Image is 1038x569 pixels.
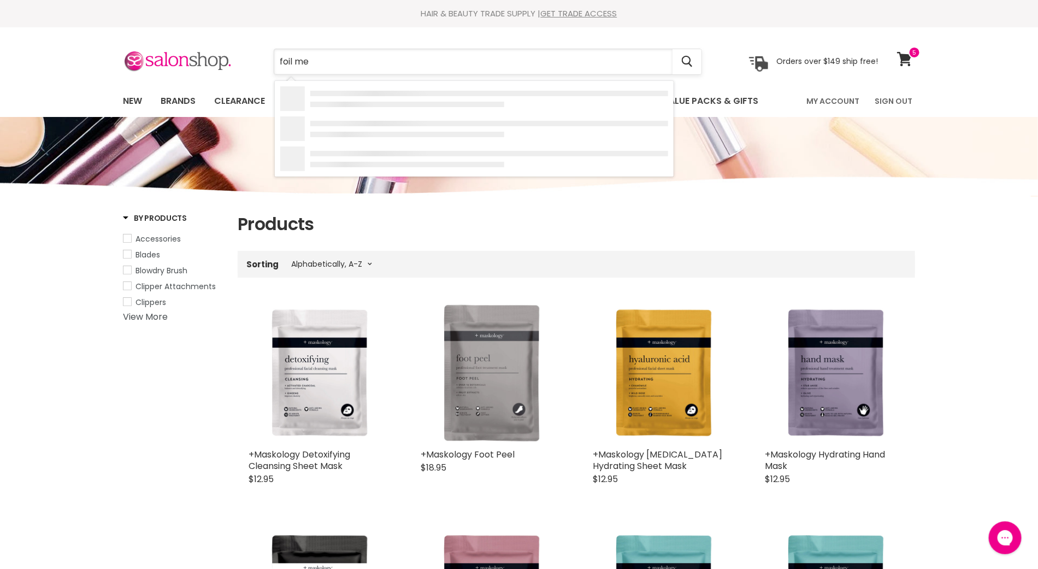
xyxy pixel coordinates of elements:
a: +Maskology Detoxifying Cleansing Sheet Mask [249,448,350,472]
span: Clipper Attachments [135,281,216,292]
h3: By Products [123,213,187,224]
p: Orders over $149 ship free! [776,56,878,66]
a: Sign Out [868,90,919,113]
a: My Account [800,90,866,113]
span: $12.95 [765,473,790,485]
button: Search [673,49,701,74]
a: GET TRADE ACCESS [541,8,617,19]
img: +Maskology Foot Peel [421,304,560,443]
input: Search [274,49,673,74]
a: Blowdry Brush [123,265,224,277]
a: Clipper Attachments [123,280,224,292]
ul: Main menu [115,85,783,117]
span: $18.95 [421,461,446,474]
a: Clippers [123,296,224,308]
a: +Maskology Foot Peel [421,448,515,461]
span: Accessories [135,233,181,244]
img: +Maskology Detoxifying Cleansing Sheet Mask [249,304,388,443]
a: Blades [123,249,224,261]
span: Clippers [135,297,166,308]
a: View More [123,310,168,323]
a: Value Packs & Gifts [654,90,766,113]
iframe: Gorgias live chat messenger [983,518,1027,558]
span: Blades [135,249,160,260]
a: Accessories [123,233,224,245]
div: HAIR & BEAUTY TRADE SUPPLY | [109,8,929,19]
nav: Main [109,85,929,117]
span: Blowdry Brush [135,265,187,276]
a: +Maskology Hydrating Hand Mask [765,448,885,472]
a: New [115,90,150,113]
form: Product [274,49,702,75]
img: +Maskology Hydrating Hand Mask [765,304,904,443]
a: Brands [152,90,204,113]
label: Sorting [246,260,279,269]
span: $12.95 [249,473,274,485]
a: Clearance [206,90,273,113]
img: +Maskology Hyaluronic Acid Hydrating Sheet Mask [593,304,732,443]
span: $12.95 [593,473,618,485]
h1: Products [238,213,915,236]
a: +Maskology [MEDICAL_DATA] Hydrating Sheet Mask [593,448,722,472]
